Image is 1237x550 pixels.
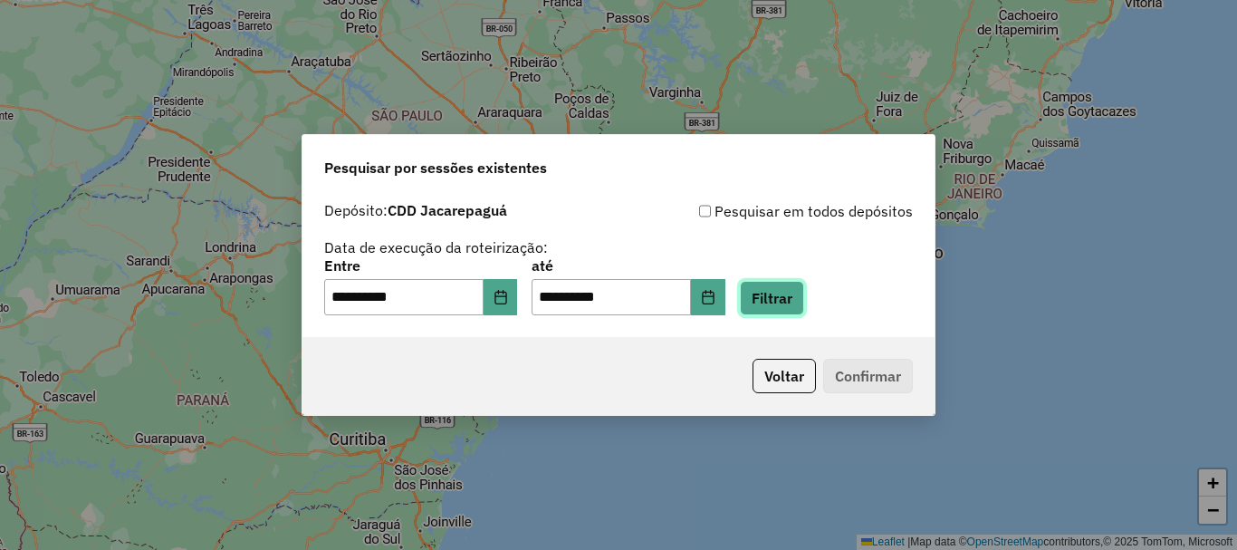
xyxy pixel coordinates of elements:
[388,201,507,219] strong: CDD Jacarepaguá
[753,359,816,393] button: Voltar
[324,199,507,221] label: Depósito:
[324,255,517,276] label: Entre
[484,279,518,315] button: Choose Date
[532,255,724,276] label: até
[618,200,913,222] div: Pesquisar em todos depósitos
[691,279,725,315] button: Choose Date
[324,157,547,179] span: Pesquisar por sessões existentes
[324,236,548,258] label: Data de execução da roteirização:
[740,281,804,315] button: Filtrar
